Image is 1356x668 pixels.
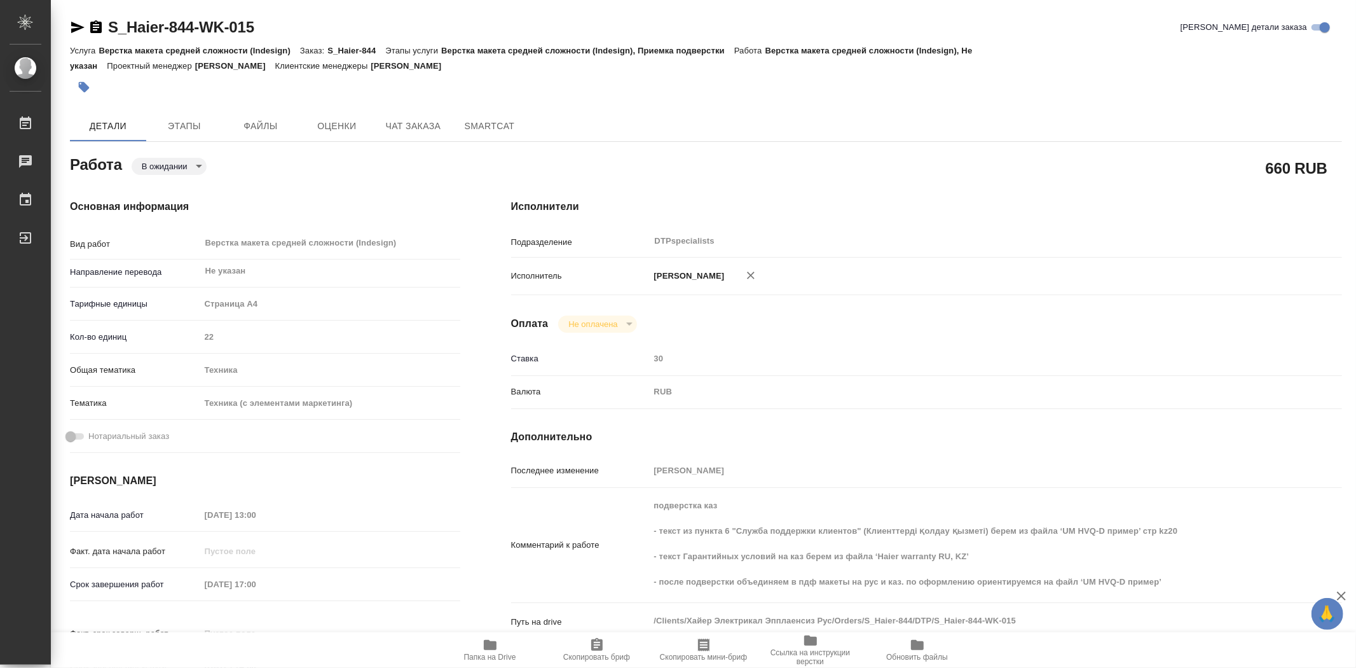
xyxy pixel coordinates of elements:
span: Этапы [154,118,215,134]
p: Верстка макета средней сложности (Indesign), Приемка подверстки [441,46,734,55]
button: Не оплачена [565,319,621,330]
p: [PERSON_NAME] [371,61,451,71]
input: Пустое поле [200,575,312,594]
input: Пустое поле [650,349,1273,368]
span: Обновить файлы [886,653,948,662]
p: Валюта [511,386,650,398]
p: Комментарий к работе [511,539,650,552]
p: Направление перевода [70,266,200,279]
span: Скопировать бриф [563,653,630,662]
span: [PERSON_NAME] детали заказа [1181,21,1307,34]
p: Вид работ [70,238,200,251]
p: Исполнитель [511,270,650,282]
p: Услуга [70,46,99,55]
span: Чат заказа [383,118,444,134]
span: Ссылка на инструкции верстки [765,648,856,666]
h4: [PERSON_NAME] [70,473,460,489]
p: Заказ: [300,46,327,55]
textarea: /Clients/Хайер Электрикал Эпплаенсиз Рус/Orders/S_Haier-844/DTP/S_Haier-844-WK-015 [650,610,1273,632]
button: Обновить файлы [864,632,971,668]
div: В ожидании [132,158,207,175]
p: [PERSON_NAME] [195,61,275,71]
p: Факт. дата начала работ [70,545,200,558]
p: Проектный менеджер [107,61,195,71]
input: Пустое поле [200,624,312,643]
span: Нотариальный заказ [88,430,169,443]
h4: Основная информация [70,199,460,214]
p: Тематика [70,397,200,410]
p: Общая тематика [70,364,200,377]
button: Скопировать ссылку [88,20,104,35]
p: Срок завершения работ [70,578,200,591]
p: Подразделение [511,236,650,249]
p: S_Haier-844 [327,46,385,55]
h4: Оплата [511,316,549,331]
button: В ожидании [138,161,191,172]
input: Пустое поле [650,461,1273,480]
p: Клиентские менеджеры [275,61,371,71]
button: Папка на Drive [437,632,544,668]
p: Ставка [511,352,650,365]
p: [PERSON_NAME] [650,270,725,282]
button: Скопировать мини-бриф [650,632,757,668]
div: Техника (с элементами маркетинга) [200,393,460,414]
span: SmartCat [459,118,520,134]
p: Последнее изменение [511,464,650,477]
span: Папка на Drive [464,653,516,662]
p: Тарифные единицы [70,298,200,310]
div: Страница А4 [200,293,460,315]
p: Дата начала работ [70,509,200,522]
input: Пустое поле [200,328,460,346]
h2: Работа [70,152,122,175]
span: Файлы [230,118,291,134]
p: Верстка макета средней сложности (Indesign) [99,46,300,55]
button: Скопировать ссылку для ЯМессенджера [70,20,85,35]
p: Кол-во единиц [70,331,200,344]
div: RUB [650,381,1273,403]
button: Ссылка на инструкции верстки [757,632,864,668]
span: Скопировать мини-бриф [660,653,747,662]
input: Пустое поле [200,542,312,560]
p: Путь на drive [511,616,650,629]
h4: Исполнители [511,199,1342,214]
span: Оценки [306,118,367,134]
div: В ожидании [558,316,636,333]
button: Удалить исполнителя [737,261,765,289]
p: Работа [734,46,765,55]
button: Скопировать бриф [544,632,650,668]
p: Этапы услуги [385,46,441,55]
p: Факт. срок заверш. работ [70,627,200,640]
input: Пустое поле [200,506,312,524]
a: S_Haier-844-WK-015 [108,18,254,36]
button: Добавить тэг [70,73,98,101]
textarea: подверстка каз - текст из пункта 6 "Служба поддержки клиентов" (Клиенттерді қолдау қызметі) берем... [650,495,1273,593]
span: 🙏 [1317,601,1338,627]
button: 🙏 [1311,598,1343,630]
h4: Дополнительно [511,429,1342,445]
h2: 660 RUB [1266,157,1327,179]
span: Детали [78,118,139,134]
div: Техника [200,359,460,381]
